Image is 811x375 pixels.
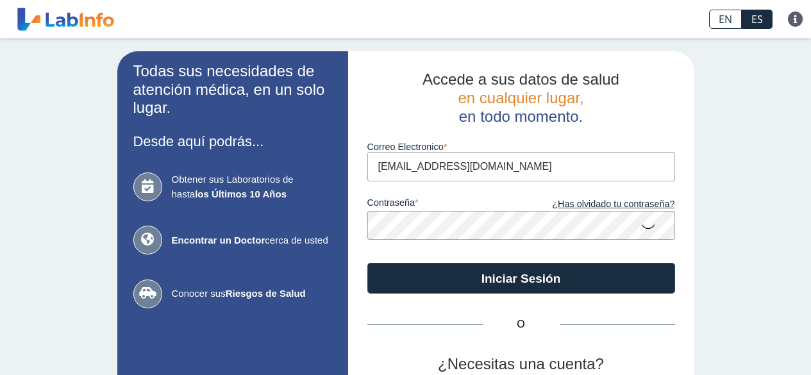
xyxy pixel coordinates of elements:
[367,142,675,152] label: Correo Electronico
[742,10,773,29] a: ES
[172,172,332,201] span: Obtener sus Laboratorios de hasta
[483,317,560,332] span: O
[195,188,287,199] b: los Últimos 10 Años
[172,233,332,248] span: cerca de usted
[133,62,332,117] h2: Todas sus necesidades de atención médica, en un solo lugar.
[172,235,265,246] b: Encontrar un Doctor
[367,263,675,294] button: Iniciar Sesión
[709,10,742,29] a: EN
[133,133,332,149] h3: Desde aquí podrás...
[521,197,675,212] a: ¿Has olvidado tu contraseña?
[226,288,306,299] b: Riesgos de Salud
[367,355,675,374] h2: ¿Necesitas una cuenta?
[367,197,521,212] label: contraseña
[422,71,619,88] span: Accede a sus datos de salud
[172,287,332,301] span: Conocer sus
[459,108,583,125] span: en todo momento.
[458,89,583,106] span: en cualquier lugar,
